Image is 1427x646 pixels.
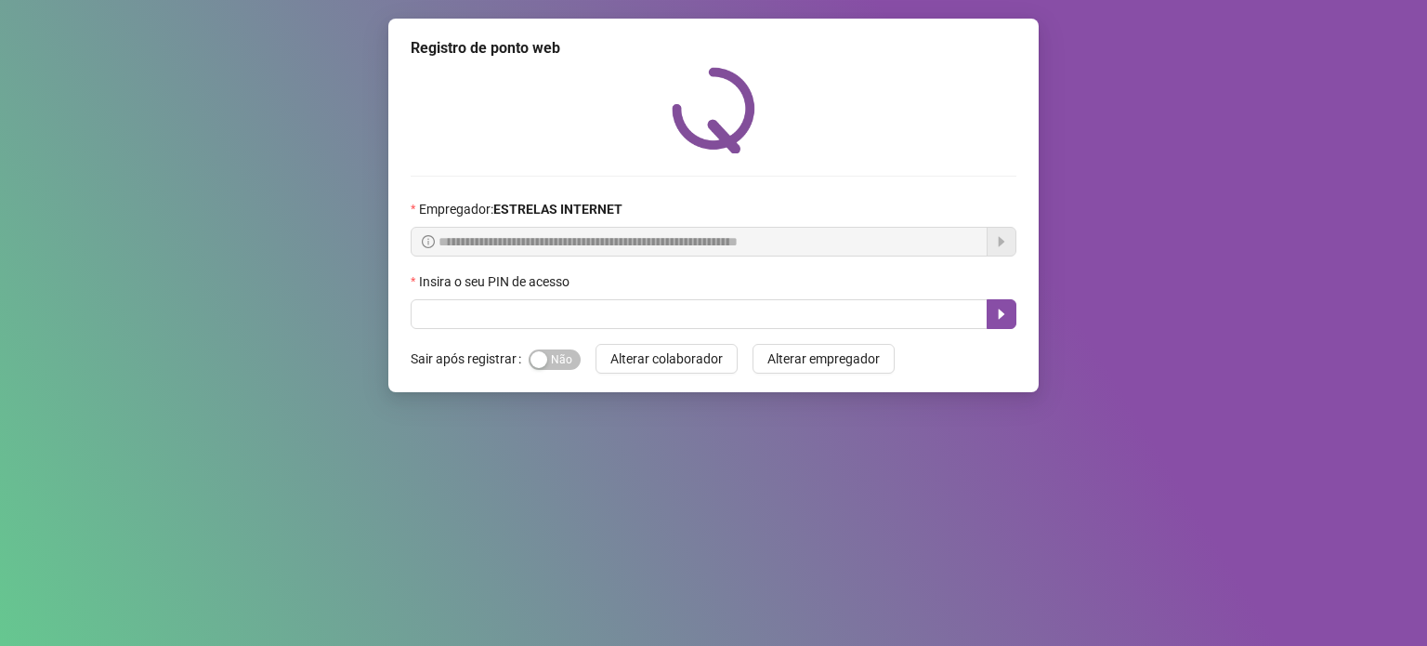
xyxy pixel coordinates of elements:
[610,349,723,369] span: Alterar colaborador
[419,199,622,219] span: Empregador :
[994,307,1009,322] span: caret-right
[596,344,738,374] button: Alterar colaborador
[422,235,435,248] span: info-circle
[411,344,529,374] label: Sair após registrar
[767,349,880,369] span: Alterar empregador
[411,37,1016,59] div: Registro de ponto web
[672,67,755,153] img: QRPoint
[411,271,582,292] label: Insira o seu PIN de acesso
[753,344,895,374] button: Alterar empregador
[493,202,622,217] strong: ESTRELAS INTERNET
